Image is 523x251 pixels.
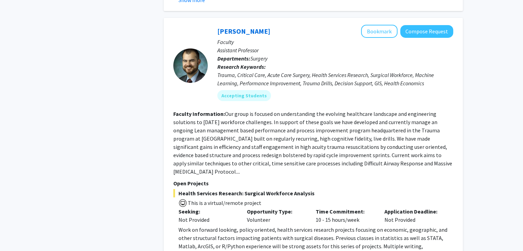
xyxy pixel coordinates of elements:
[379,207,448,224] div: Not Provided
[310,207,379,224] div: 10 - 15 hours/week
[173,110,225,117] b: Faculty Information:
[217,90,271,101] mat-chip: Accepting Students
[173,189,453,197] span: Health Services Research: Surgical Workforce Analysis
[187,199,261,206] span: This is a virtual/remote project
[173,179,453,187] p: Open Projects
[217,55,250,62] b: Departments:
[247,207,305,216] p: Opportunity Type:
[178,216,237,224] div: Not Provided
[217,63,266,70] b: Research Keywords:
[217,27,270,35] a: [PERSON_NAME]
[400,25,453,38] button: Compose Request to Alistair Kent
[384,207,443,216] p: Application Deadline:
[217,38,453,46] p: Faculty
[173,110,452,175] fg-read-more: Our group is focused on understanding the evolving healthcare landscape and engineering solutions...
[217,71,453,87] div: Trauma, Critical Care, Acute Care Surgery, Health Services Research, Surgical Workforce, Machine ...
[361,25,397,38] button: Add Alistair Kent to Bookmarks
[5,220,29,246] iframe: Chat
[242,207,310,224] div: Volunteer
[178,207,237,216] p: Seeking:
[250,55,268,62] span: Surgery
[316,207,374,216] p: Time Commitment:
[217,46,453,54] p: Assistant Professor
